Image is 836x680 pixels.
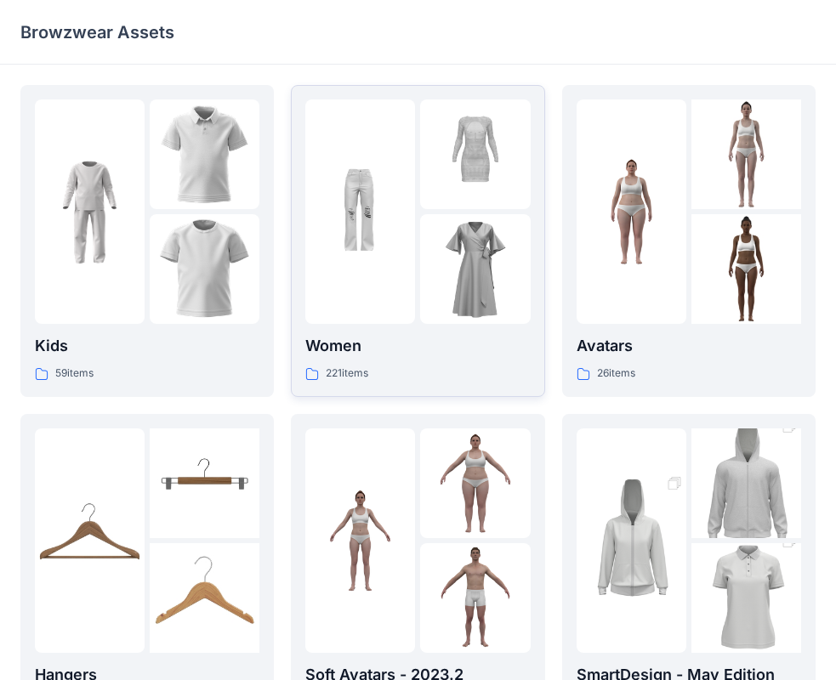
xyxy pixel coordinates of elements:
img: folder 2 [691,401,801,566]
p: Browzwear Assets [20,20,174,44]
img: folder 3 [150,214,259,324]
img: folder 2 [150,99,259,209]
p: 26 items [597,365,635,382]
a: folder 1folder 2folder 3Avatars26items [562,85,816,397]
img: folder 1 [35,157,145,267]
img: folder 2 [420,99,530,209]
p: Kids [35,334,259,358]
img: folder 1 [577,458,686,623]
img: folder 2 [691,99,801,209]
img: folder 2 [420,428,530,538]
p: Avatars [577,334,801,358]
p: 221 items [326,365,368,382]
img: folder 1 [577,157,686,267]
img: folder 3 [691,214,801,324]
p: Women [305,334,530,358]
img: folder 1 [35,485,145,595]
img: folder 1 [305,157,415,267]
a: folder 1folder 2folder 3Women221items [291,85,544,397]
img: folder 2 [150,428,259,538]
img: folder 3 [420,543,530,653]
p: 59 items [55,365,94,382]
a: folder 1folder 2folder 3Kids59items [20,85,274,397]
img: folder 3 [150,543,259,653]
img: folder 3 [420,214,530,324]
img: folder 1 [305,485,415,595]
